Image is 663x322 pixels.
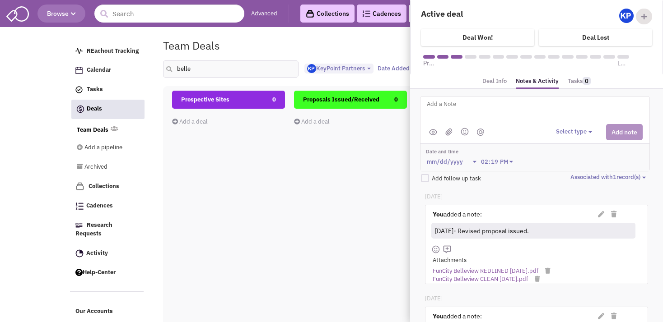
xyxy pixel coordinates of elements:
img: icon-collection-lavender.png [75,182,84,191]
img: mdi_comment-add-outline.png [443,245,452,254]
label: added a note: [433,312,482,321]
a: Notes & Activity [516,75,559,89]
span: Research Requests [75,221,112,238]
button: Select type [556,128,595,136]
img: emoji.png [461,128,469,136]
img: icon-deals.svg [76,104,85,115]
a: REachout Tracking [71,43,144,60]
a: Collections [71,178,144,195]
span: Tasks [87,86,103,93]
img: mantion.png [477,129,484,136]
span: Prospective Sites [181,96,229,103]
a: Cadences [357,5,406,23]
a: Archived [77,159,132,176]
span: Lease executed [617,59,629,68]
button: Associated with1record(s) [570,173,649,182]
img: Cadences_logo.png [362,10,370,17]
i: Delete Note [611,211,616,217]
button: KeyPoint Partners [304,64,374,74]
button: Browse [37,5,85,23]
a: Add a deal [294,118,330,125]
img: Calendar.png [75,67,83,74]
span: Add follow up task [432,175,481,182]
span: 0 [394,91,398,109]
img: Activity.png [75,249,84,258]
span: Date Added [378,64,410,72]
a: Deal Info [482,75,507,88]
span: REachout Tracking [87,47,139,55]
i: Remove Attachment [545,268,550,274]
h4: Active deal [421,9,531,19]
a: Our Accounts [71,303,144,320]
input: Search [94,5,244,23]
span: Cadences [86,202,113,210]
a: Advanced [251,9,277,18]
label: Attachments [433,256,467,265]
span: KeyPoint Partners [307,64,365,72]
span: Collections [89,182,119,190]
a: Research Requests [71,217,144,243]
a: Collections [300,5,355,23]
img: icon-tasks.png [75,86,83,93]
img: icon-collection-lavender-black.svg [306,9,314,18]
input: Search deals [163,60,299,78]
span: Browse [47,9,76,18]
span: 1 [613,173,616,181]
a: FunCity Belleview REDLINED [DATE].pdf [433,267,538,276]
span: 0 [583,77,591,85]
img: Gp5tB00MpEGTGSMiAkF79g.png [307,64,316,73]
p: [DATE] [425,193,648,201]
img: Gp5tB00MpEGTGSMiAkF79g.png [619,9,634,23]
span: Activity [86,249,108,257]
span: Our Accounts [75,308,113,315]
button: Date Added [375,64,420,74]
a: Calendar [71,62,144,79]
h4: Deal Won! [462,33,493,41]
i: Delete Note [611,313,616,319]
div: [DATE]- Revised proposal issued. [433,224,632,237]
img: SmartAdmin [6,5,29,22]
a: Deals [71,100,145,119]
span: Calendar [87,66,111,74]
span: Proposals Issued/Received [303,96,379,103]
a: FunCity Belleview CLEAN [DATE].pdf [433,275,528,284]
div: Add Collaborator [636,9,652,24]
a: Tasks [71,81,144,98]
a: Tasks [568,75,591,88]
span: Prospective Sites [423,59,435,68]
a: Activity [71,245,144,262]
i: Remove Attachment [535,276,540,282]
h4: Deal Lost [582,33,609,41]
img: public.png [429,129,437,135]
img: (jpg,png,gif,doc,docx,xls,xlsx,pdf,txt) [445,128,453,136]
a: Help-Center [71,264,144,281]
label: Date and time [426,148,517,156]
img: face-smile.png [431,245,440,254]
strong: You [433,312,444,320]
img: help.png [75,269,83,276]
a: Add a pipeline [77,139,132,156]
img: Research.png [75,223,83,228]
h1: Team Deals [163,40,220,51]
span: 0 [272,91,276,109]
i: Edit Note [598,313,604,319]
i: Edit Note [598,211,604,217]
a: Cadences [71,198,144,215]
a: Team Deals [77,126,108,134]
img: Cadences_logo.png [75,202,84,210]
strong: You [433,210,444,218]
a: Add a deal [172,118,208,125]
label: added a note: [433,210,482,219]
